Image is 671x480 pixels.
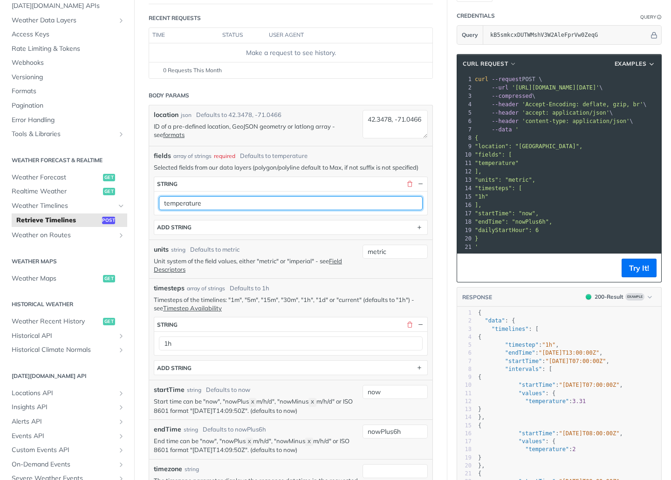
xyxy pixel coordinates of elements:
[559,382,619,388] span: "[DATE]T07:00:00Z"
[478,430,623,437] span: : ,
[154,177,427,191] button: string
[457,413,472,421] div: 14
[475,151,512,158] span: "fields": [
[7,14,127,27] a: Weather Data LayersShow subpages for Weather Data Layers
[525,398,569,405] span: "temperature"
[475,84,603,91] span: \
[492,84,508,91] span: --url
[117,418,125,425] button: Show subpages for Alerts API
[457,309,472,317] div: 1
[12,446,115,455] span: Custom Events API
[457,176,473,184] div: 13
[154,464,182,474] label: timezone
[7,415,127,429] a: Alerts APIShow subpages for Alerts API
[457,470,472,478] div: 21
[572,446,575,453] span: 2
[117,404,125,411] button: Show subpages for Insights API
[7,42,127,56] a: Rate Limiting & Tokens
[457,234,473,243] div: 20
[505,358,542,364] span: "startTime"
[163,131,185,138] a: formats
[7,113,127,127] a: Error Handling
[478,326,539,332] span: : [
[163,304,222,312] a: Timestep Availability
[405,180,414,188] button: Delete
[117,202,125,210] button: Hide subpages for Weather Timelines
[475,202,481,208] span: ],
[457,83,473,92] div: 2
[154,257,342,273] a: Field Descriptors
[457,134,473,142] div: 8
[266,28,414,43] th: user agent
[157,321,178,328] div: string
[475,118,633,124] span: \
[457,26,483,44] button: Query
[478,446,576,453] span: :
[457,117,473,125] div: 6
[457,12,495,20] div: Credentials
[478,422,481,429] span: {
[185,465,199,473] div: string
[492,101,519,108] span: --header
[492,118,519,124] span: --header
[16,216,100,225] span: Retrieve Timelines
[457,218,473,226] div: 18
[311,399,314,405] span: X
[149,28,219,43] th: time
[7,429,127,443] a: Events APIShow subpages for Events API
[7,156,127,165] h2: Weather Forecast & realtime
[525,446,569,453] span: "temperature"
[492,93,532,99] span: --compressed
[154,110,178,120] label: location
[154,295,428,312] p: Timesteps of the timelines: "1m", "5m", "15m", "30m", "1h", "1d" or "current" (defaults to "1h") ...
[157,364,192,371] div: ADD string
[154,283,185,293] span: timesteps
[475,177,535,183] span: "units": "metric",
[7,315,127,329] a: Weather Recent Historyget
[457,184,473,192] div: 14
[492,76,522,82] span: --request
[475,227,539,233] span: "dailyStartHour": 6
[117,130,125,138] button: Show subpages for Tools & Libraries
[153,48,429,58] div: Make a request to see history.
[219,28,266,43] th: status
[462,261,475,275] button: Copy to clipboard
[519,382,555,388] span: "startTime"
[475,235,478,242] span: }
[475,219,552,225] span: "endTime": "nowPlus6h",
[157,224,192,231] div: ADD string
[7,84,127,98] a: Formats
[492,126,512,133] span: --data
[475,93,535,99] span: \
[478,414,485,420] span: },
[457,325,472,333] div: 3
[611,59,659,69] button: Examples
[103,318,115,325] span: get
[478,382,623,388] span: : ,
[515,126,519,133] span: '
[457,151,473,159] div: 10
[457,201,473,209] div: 16
[7,99,127,113] a: Pagination
[457,373,472,381] div: 9
[492,110,519,116] span: --header
[416,320,425,329] button: Hide
[512,84,599,91] span: '[URL][DOMAIN_NAME][DATE]'
[12,30,125,39] span: Access Keys
[7,458,127,472] a: On-Demand EventsShow subpages for On-Demand Events
[154,437,358,454] p: End time can be "now", "nowPlus m/h/d", "nowMinus m/h/d" or ISO 8601 format "[DATE]T14:09:50Z". (...
[102,217,115,224] span: post
[187,284,225,293] div: array of strings
[190,245,240,254] div: Defaults to metric
[12,173,101,182] span: Weather Forecast
[12,432,115,441] span: Events API
[7,70,127,84] a: Versioning
[7,443,127,457] a: Custom Events APIShow subpages for Custom Events API
[457,243,473,251] div: 21
[546,358,606,364] span: "[DATE]T07:00:00Z"
[12,187,101,196] span: Realtime Weather
[7,27,127,41] a: Access Keys
[457,438,472,446] div: 17
[457,422,472,430] div: 15
[475,193,488,200] span: "1h"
